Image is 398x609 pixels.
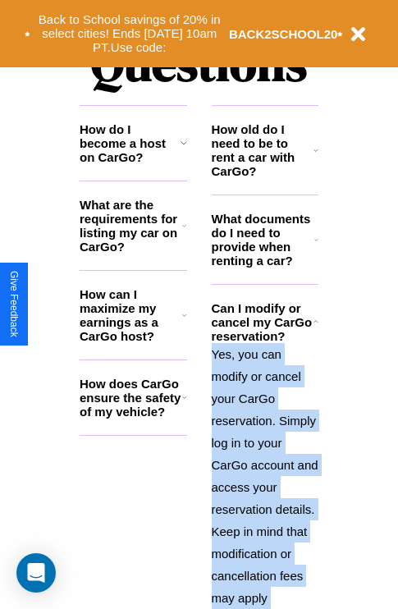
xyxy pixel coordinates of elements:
[212,301,313,343] h3: Can I modify or cancel my CarGo reservation?
[212,212,315,268] h3: What documents do I need to provide when renting a car?
[212,122,314,178] h3: How old do I need to be to rent a car with CarGo?
[16,553,56,593] div: Open Intercom Messenger
[8,271,20,337] div: Give Feedback
[80,198,182,254] h3: What are the requirements for listing my car on CarGo?
[229,27,338,41] b: BACK2SCHOOL20
[80,122,181,164] h3: How do I become a host on CarGo?
[30,8,229,59] button: Back to School savings of 20% in select cities! Ends [DATE] 10am PT.Use code:
[80,287,182,343] h3: How can I maximize my earnings as a CarGo host?
[80,377,182,419] h3: How does CarGo ensure the safety of my vehicle?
